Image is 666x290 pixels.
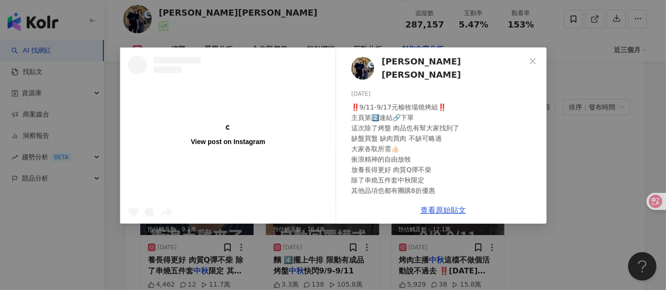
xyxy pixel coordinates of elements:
a: KOL Avatar[PERSON_NAME][PERSON_NAME] [351,55,526,82]
a: View post on Instagram [120,48,336,223]
span: close [529,57,537,65]
div: ‼️9/11-9/17元榆牧場燒烤組‼️ 主頁第2️⃣連結🔗下單 這次除了烤盤 肉品也有幫大家找到了 缺盤買盤 缺肉買肉 不缺可略過 大家各取所需👍🏻 衝浪精神的自由放牧 放養長得更好 肉質Q彈... [351,102,539,269]
span: [PERSON_NAME][PERSON_NAME] [382,55,526,82]
a: 查看原始貼文 [420,206,466,215]
button: Close [523,52,542,71]
div: [DATE] [351,90,539,99]
img: KOL Avatar [351,57,374,80]
div: View post on Instagram [191,137,265,146]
